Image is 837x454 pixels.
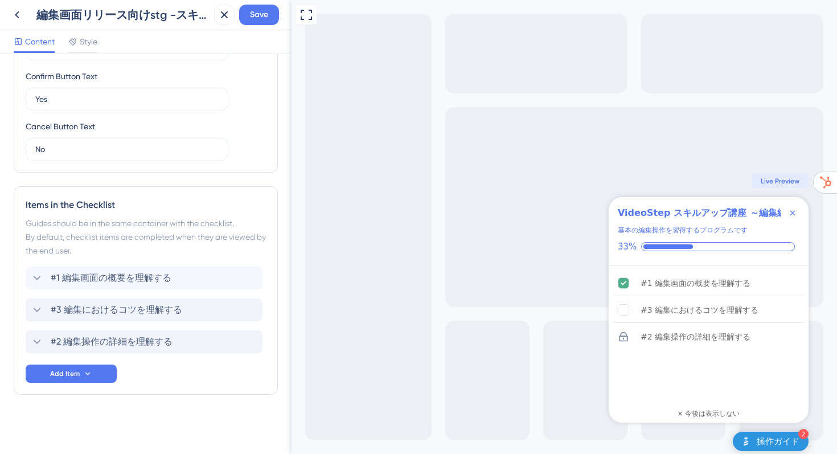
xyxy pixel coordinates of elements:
div: Open 操作ガイド checklist, remaining modules: 2 [441,432,517,451]
div: 2 [507,429,517,439]
img: launcher-image-alternative-text [448,435,461,448]
div: Checklist items [317,266,517,402]
div: Checklist progress: 33% [326,242,508,252]
div: Items in the Checklist [26,198,266,212]
span: Content [25,35,55,48]
div: Guides should be in the same container with the checklist. By default, checklist items are comple... [26,216,266,257]
div: 基本の編集操作を習得するプログラムです [326,224,456,236]
div: 操作ガイド [465,436,508,447]
button: Add Item [26,365,117,383]
div: Cancel Button Text [26,120,95,133]
span: #1 編集画面の概要を理解する [51,271,171,285]
div: 33% [326,242,345,252]
div: Checklist Container [317,197,517,423]
span: Style [80,35,97,48]
span: #3 編集におけるコツを理解する [51,303,182,317]
span: Live Preview [469,177,508,186]
span: #2 編集操作の詳細を理解する [51,335,173,349]
input: Type the value [35,93,219,105]
div: × 今後は表示しない [386,409,449,418]
div: Close Checklist [494,206,508,220]
span: Add Item [50,369,80,378]
div: #3 編集におけるコツを理解する is incomplete. [322,297,512,323]
div: #3 編集におけるコツを理解する [349,303,467,317]
div: #2 編集操作の詳細を理解する [349,330,459,343]
div: #1 編集画面の概要を理解する [349,276,459,290]
input: Type the value [35,143,219,156]
div: 編集画面リリース向けstg -スキルアップ講座 ～編集編～ [36,7,210,23]
div: VideoStep スキルアップ講座 ～編集編～ [326,206,504,220]
button: Save [239,5,279,25]
div: Confirm Button Text [26,69,97,83]
div: #2 編集操作の詳細を理解する is locked. #1から順にクリアしていきましょう！ [322,324,512,349]
div: #1 編集画面の概要を理解する is complete. [322,271,512,296]
span: Save [250,8,268,22]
